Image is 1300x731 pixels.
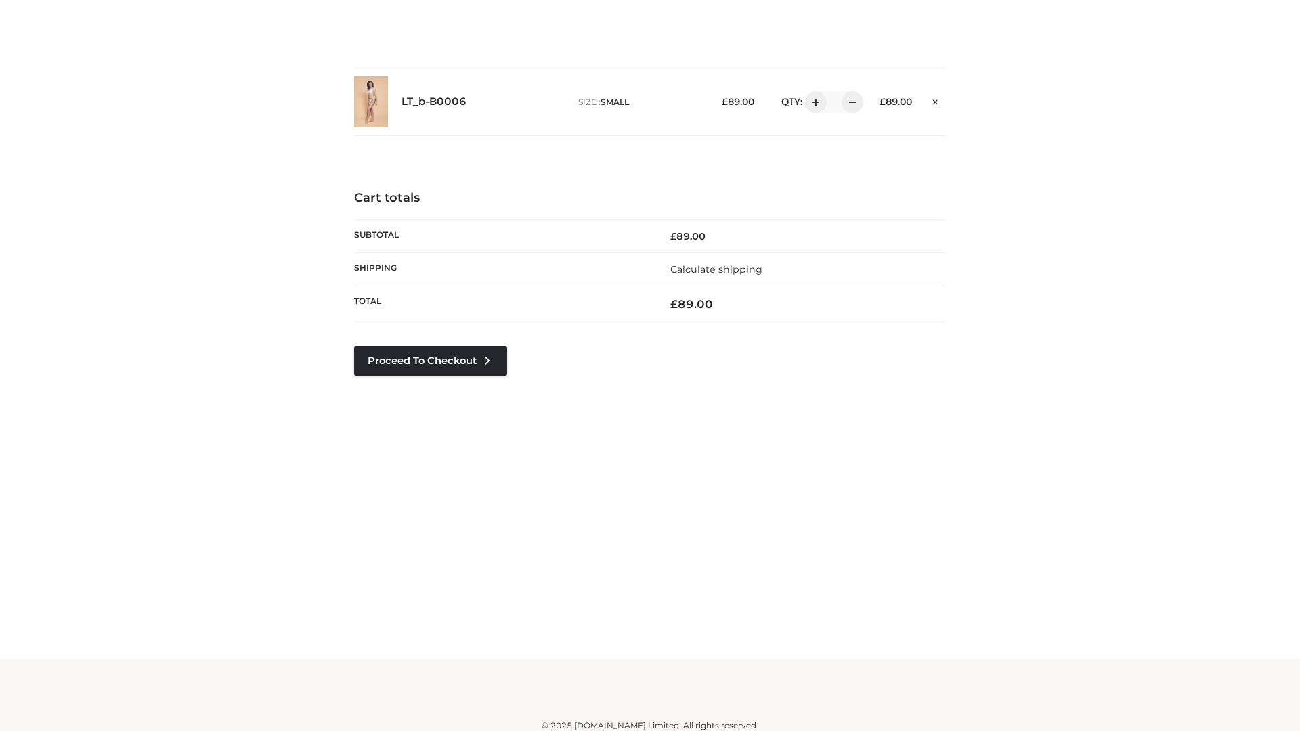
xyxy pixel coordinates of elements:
th: Shipping [354,252,650,286]
a: Calculate shipping [670,263,762,275]
span: £ [670,230,676,242]
span: £ [722,96,728,107]
span: SMALL [601,97,629,107]
p: size : [578,96,701,108]
a: Remove this item [926,91,946,109]
bdi: 89.00 [880,96,912,107]
span: £ [670,297,678,311]
h4: Cart totals [354,191,946,206]
bdi: 89.00 [722,96,754,107]
div: QTY: [768,91,859,113]
th: Total [354,286,650,322]
bdi: 89.00 [670,297,713,311]
span: £ [880,96,886,107]
th: Subtotal [354,219,650,252]
img: LT_b-B0006 - SMALL [354,76,388,127]
a: Proceed to Checkout [354,346,507,376]
bdi: 89.00 [670,230,706,242]
a: LT_b-B0006 [402,95,467,108]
